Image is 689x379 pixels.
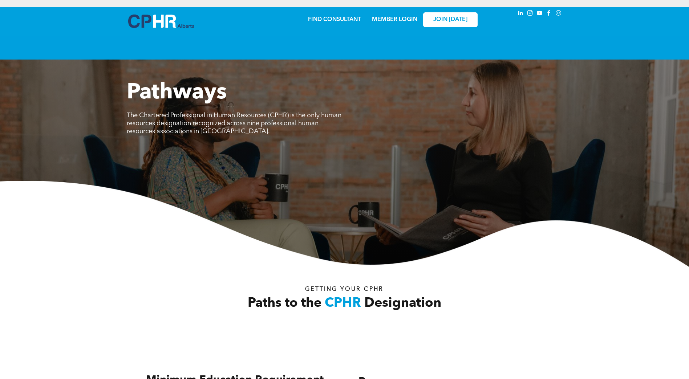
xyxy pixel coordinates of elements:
span: The Chartered Professional in Human Resources (CPHR) is the only human resources designation reco... [127,112,341,135]
a: JOIN [DATE] [423,12,478,27]
a: youtube [536,9,544,19]
span: Designation [364,297,441,310]
a: instagram [526,9,534,19]
span: JOIN [DATE] [433,16,467,23]
span: CPHR [325,297,361,310]
span: Paths to the [248,297,321,310]
span: Getting your Cphr [305,286,384,292]
a: Social network [555,9,563,19]
a: facebook [545,9,553,19]
a: FIND CONSULTANT [308,17,361,23]
span: Pathways [127,82,227,104]
a: MEMBER LOGIN [372,17,417,23]
img: A blue and white logo for cp alberta [128,15,194,28]
a: linkedin [517,9,525,19]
